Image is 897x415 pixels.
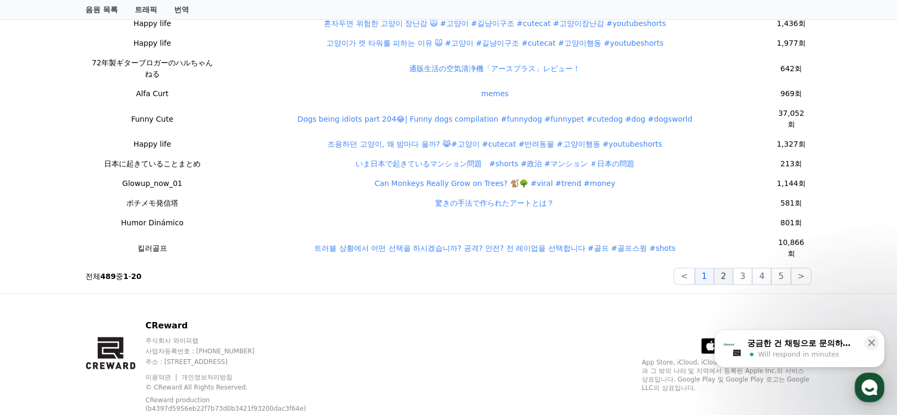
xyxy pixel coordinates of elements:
span: Home [27,343,46,351]
a: 혼자두면 위험한 고양이 장난감 🙀 #고양이 #길냥이구조 #cutecat #고양이장난감 #youtubeshorts [324,19,666,28]
td: 801회 [771,213,812,233]
a: 이용약관 [145,374,179,381]
p: 사업자등록번호 : [PHONE_NUMBER] [145,347,332,355]
button: 4 [752,268,771,285]
a: 驚きの手法で作られたアートとは？ [435,199,554,207]
a: Dogs being idiots part 204😂| Funny dogs compilation #funnydog #funnypet #cutedog #dog #dogsworld [298,115,693,123]
button: > [791,268,812,285]
td: 킬러골프 [85,233,219,264]
td: ポチメモ発信塔 [85,193,219,213]
button: 5 [771,268,790,285]
a: Settings [137,327,204,353]
a: memes [481,89,508,98]
a: 通販生活の空気清浄機「アースプラス」レビュー！ [409,64,580,73]
a: ‎ ‎ ‎ ‎ ‎ ‎ [489,218,501,227]
a: いま日本で起きているマンション問題 #shorts #政治 #マンション ＃日本の問題 [355,159,634,168]
td: 1,977회 [771,33,812,53]
strong: 20 [131,272,141,281]
td: 1,436회 [771,14,812,33]
td: 日本に起きていることまとめ [85,154,219,174]
td: 1,327회 [771,134,812,154]
a: 조용하던 고양이, 왜 밤마다 울까? 😹#고양이 #cutecat #반려동물 #고양이행동 #youtubeshorts [327,140,662,148]
td: Funny Cute [85,104,219,134]
button: < [674,268,694,285]
p: 전체 중 - [85,271,142,282]
td: 642회 [771,53,812,84]
a: 트러블 상황에서 어떤 선택을 하시겠습니까? 공격? 안전? 전 레이업을 선택합니다 #골프 #골프스윙 #shots [314,244,675,252]
td: 37,052회 [771,104,812,134]
p: © CReward All Rights Reserved. [145,383,332,392]
td: 72年製ギターブロガーのハルちゃんねる [85,53,219,84]
a: Home [3,327,70,353]
td: 969회 [771,84,812,104]
span: Settings [157,343,183,351]
td: Alfa Curt [85,84,219,104]
td: 581회 [771,193,812,213]
p: App Store, iCloud, iCloud Drive 및 iTunes Store는 미국과 그 밖의 나라 및 지역에서 등록된 Apple Inc.의 서비스 상표입니다. Goo... [642,358,812,392]
a: Can Monkeys Really Grow on Trees? 🐒🌳 #viral #trend #money [375,179,615,188]
button: 2 [714,268,733,285]
a: 개인정보처리방침 [182,374,232,381]
td: Happy life [85,33,219,53]
td: 213회 [771,154,812,174]
button: 1 [695,268,714,285]
button: 3 [733,268,752,285]
p: CReward [145,319,332,332]
td: Happy life [85,14,219,33]
p: 주식회사 와이피랩 [145,336,332,345]
strong: 1 [123,272,128,281]
td: Humor Dinámico [85,213,219,233]
span: Messages [88,343,119,352]
p: CReward production (b4397d5956eb22f7b73d0b3421f93200dac3f64e) [145,396,315,413]
a: 고양이가 캣 타워를 피하는 이유 🙀 #고양이 #길냥이구조 #cutecat #고양이행동 #youtubeshorts [326,39,663,47]
td: 1,144회 [771,174,812,193]
td: Glowup_now_01 [85,174,219,193]
a: Messages [70,327,137,353]
p: 주소 : [STREET_ADDRESS] [145,358,332,366]
td: 10,866회 [771,233,812,264]
td: Happy life [85,134,219,154]
strong: 489 [100,272,116,281]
